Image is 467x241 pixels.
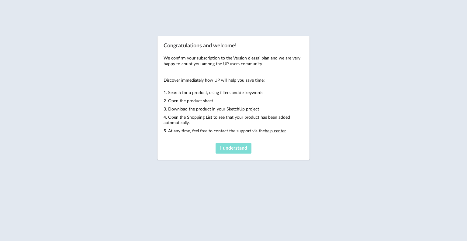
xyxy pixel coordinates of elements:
p: 3. Download the product in your SketchUp project [164,107,303,112]
p: 4. Open the Shopping List to see that your product has been added automatically. [164,115,303,126]
a: help center [265,129,286,133]
p: 5. At any time, feel free to contact the support via the [164,128,303,134]
p: We confirm your subscription to the Version d'essai plan and we are very happy to count you among... [164,56,303,66]
span: Congratulations and welcome! [164,43,237,49]
span: I understand [220,146,247,151]
button: I understand [216,143,252,154]
p: 2. Open the product sheet [164,98,303,104]
div: Congratulations and welcome! [157,36,310,160]
p: 1. Search for a product, using filters and/or keywords [164,90,303,96]
p: Discover immediately how UP will help you save time: [164,78,303,83]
